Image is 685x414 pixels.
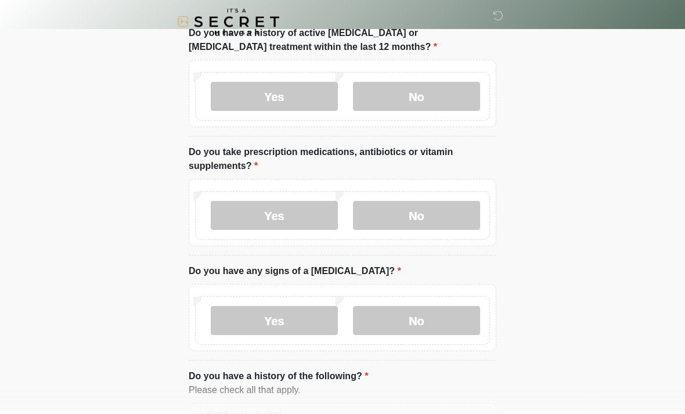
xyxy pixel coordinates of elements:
img: It's A Secret Med Spa Logo [177,9,279,35]
label: Yes [211,201,338,231]
label: Do you have a history of the following? [189,370,368,384]
label: No [353,307,480,336]
label: Yes [211,82,338,111]
label: No [353,82,480,111]
label: Do you take prescription medications, antibiotics or vitamin supplements? [189,146,496,174]
label: Do you have any signs of a [MEDICAL_DATA]? [189,265,401,279]
div: Please check all that apply. [189,384,496,398]
label: No [353,201,480,231]
label: Yes [211,307,338,336]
